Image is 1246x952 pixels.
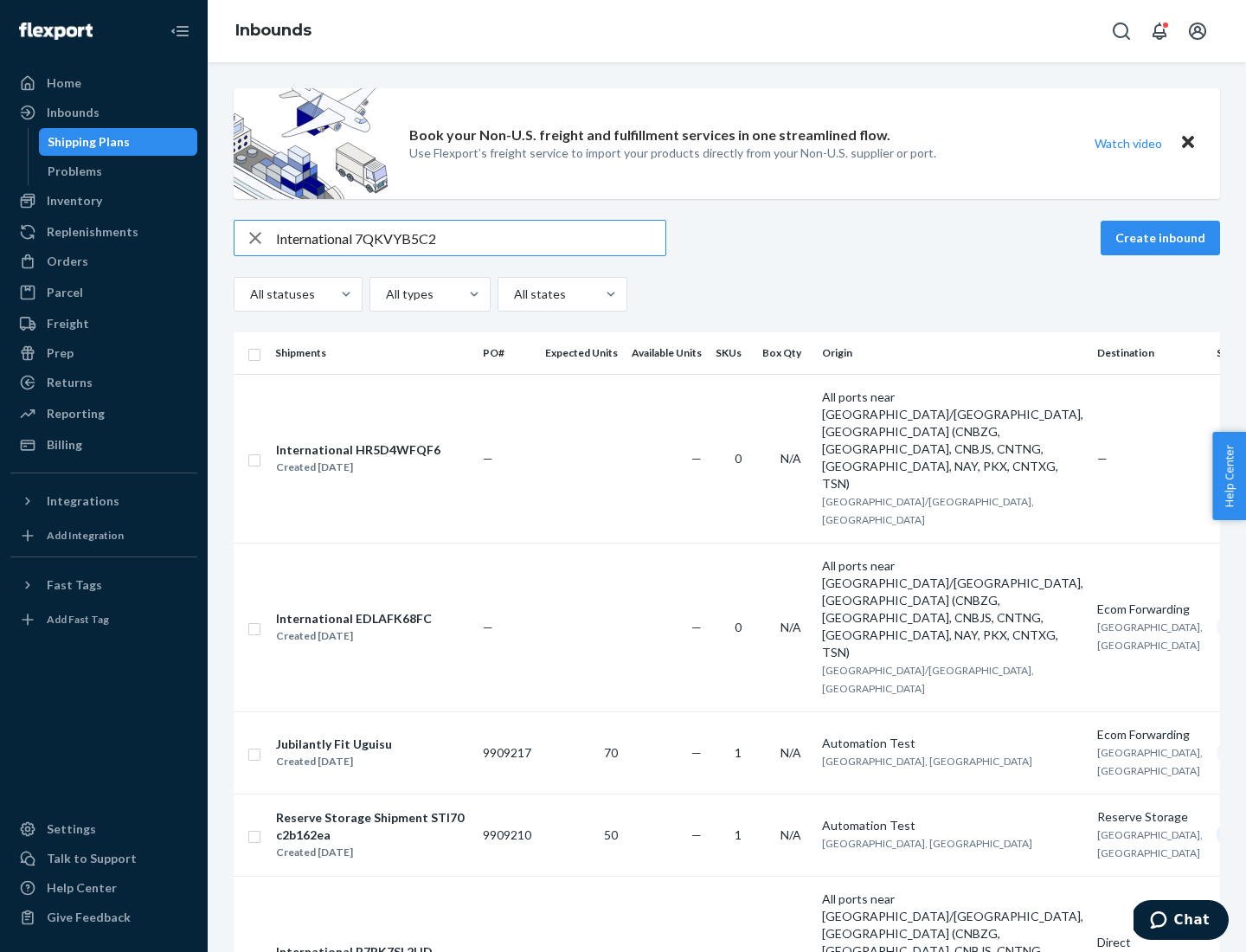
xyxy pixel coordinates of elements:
span: 50 [604,827,618,842]
a: Returns [10,369,197,396]
div: Parcel [47,284,83,301]
span: 1 [735,745,742,760]
div: International EDLAFK68FC [276,610,432,627]
span: 0 [735,451,742,466]
span: [GEOGRAPHIC_DATA]/[GEOGRAPHIC_DATA], [GEOGRAPHIC_DATA] [822,664,1034,695]
span: — [691,827,702,842]
div: Problems [48,163,102,180]
iframe: Opens a widget where you can chat to one of our agents [1134,900,1229,943]
td: 9909210 [476,794,538,876]
button: Open notifications [1142,14,1177,48]
span: — [691,620,702,634]
input: All statuses [248,286,250,303]
div: Reporting [47,405,105,422]
div: Reserve Storage Shipment STI70c2b162ea [276,809,468,844]
div: Talk to Support [47,850,137,867]
span: [GEOGRAPHIC_DATA]/[GEOGRAPHIC_DATA], [GEOGRAPHIC_DATA] [822,495,1034,526]
div: Freight [47,315,89,332]
th: Available Units [625,332,709,374]
div: Give Feedback [47,909,131,926]
p: Use Flexport’s freight service to import your products directly from your Non-U.S. supplier or port. [409,145,936,162]
span: — [691,451,702,466]
a: Inventory [10,187,197,215]
th: SKUs [709,332,755,374]
a: Help Center [10,874,197,902]
a: Parcel [10,279,197,306]
div: Created [DATE] [276,844,468,861]
th: Origin [815,332,1090,374]
div: Direct [1097,934,1203,951]
div: Fast Tags [47,576,102,594]
span: — [1097,451,1108,466]
div: International HR5D4WFQF6 [276,441,440,459]
span: [GEOGRAPHIC_DATA], [GEOGRAPHIC_DATA] [1097,828,1203,859]
a: Add Fast Tag [10,606,197,634]
p: Book your Non-U.S. freight and fulfillment services in one streamlined flow. [409,125,890,145]
button: Help Center [1212,432,1246,520]
input: All types [384,286,386,303]
input: Search inbounds by name, destination, msku... [276,221,665,255]
div: Ecom Forwarding [1097,726,1203,743]
div: Help Center [47,879,117,897]
th: Shipments [268,332,476,374]
div: Prep [47,344,74,362]
a: Shipping Plans [39,128,198,156]
span: [GEOGRAPHIC_DATA], [GEOGRAPHIC_DATA] [822,837,1032,850]
div: Created [DATE] [276,459,440,476]
button: Create inbound [1101,221,1220,255]
div: All ports near [GEOGRAPHIC_DATA]/[GEOGRAPHIC_DATA], [GEOGRAPHIC_DATA] (CNBZG, [GEOGRAPHIC_DATA], ... [822,557,1083,661]
button: Talk to Support [10,845,197,872]
a: Add Integration [10,522,197,550]
div: Orders [47,253,88,270]
div: Add Fast Tag [47,612,109,627]
div: Jubilantly Fit Uguisu [276,736,392,753]
a: Billing [10,431,197,459]
span: 70 [604,745,618,760]
th: PO# [476,332,538,374]
a: Prep [10,339,197,367]
button: Integrations [10,487,197,515]
div: Add Integration [47,528,124,543]
span: N/A [780,620,801,634]
span: [GEOGRAPHIC_DATA], [GEOGRAPHIC_DATA] [1097,746,1203,777]
div: Ecom Forwarding [1097,601,1203,618]
div: Billing [47,436,82,453]
th: Destination [1090,332,1210,374]
button: Open Search Box [1104,14,1139,48]
th: Expected Units [538,332,625,374]
a: Problems [39,158,198,185]
button: Give Feedback [10,904,197,931]
span: [GEOGRAPHIC_DATA], [GEOGRAPHIC_DATA] [822,755,1032,768]
button: Fast Tags [10,571,197,599]
div: Reserve Storage [1097,808,1203,826]
input: All states [512,286,514,303]
a: Settings [10,815,197,843]
div: Created [DATE] [276,753,392,770]
span: 1 [735,827,742,842]
span: — [483,620,493,634]
div: Replenishments [47,223,138,241]
button: Close Navigation [163,14,197,48]
button: Close [1177,131,1199,156]
td: 9909217 [476,711,538,794]
th: Box Qty [755,332,815,374]
span: N/A [780,745,801,760]
div: All ports near [GEOGRAPHIC_DATA]/[GEOGRAPHIC_DATA], [GEOGRAPHIC_DATA] (CNBZG, [GEOGRAPHIC_DATA], ... [822,389,1083,492]
div: Created [DATE] [276,627,432,645]
span: N/A [780,827,801,842]
div: Shipping Plans [48,133,130,151]
div: Returns [47,374,93,391]
span: — [483,451,493,466]
button: Watch video [1083,131,1173,156]
img: Flexport logo [19,23,93,40]
a: Freight [10,310,197,338]
button: Open account menu [1180,14,1215,48]
ol: breadcrumbs [222,6,325,56]
div: Inventory [47,192,102,209]
span: — [691,745,702,760]
div: Inbounds [47,104,100,121]
a: Orders [10,248,197,275]
a: Inbounds [10,99,197,126]
a: Inbounds [235,21,311,40]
